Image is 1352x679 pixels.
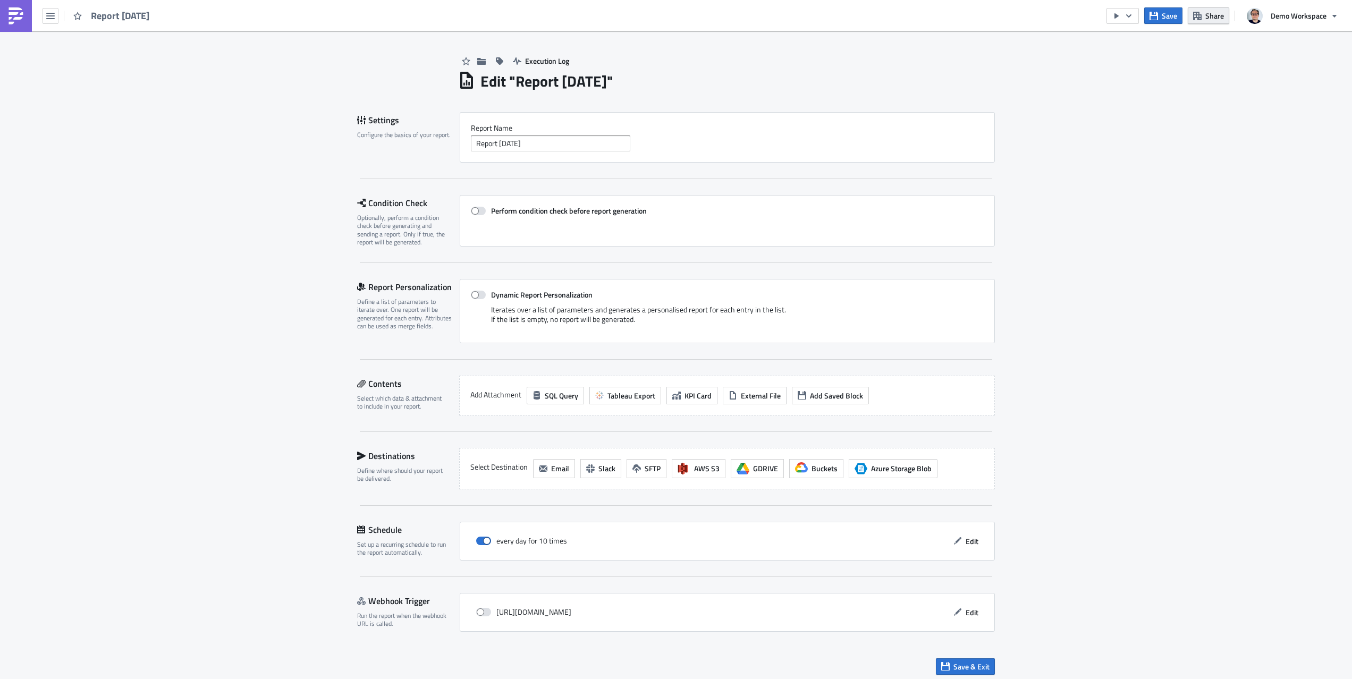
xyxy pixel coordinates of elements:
div: Define where should your report be delivered. [357,466,447,483]
strong: Dynamic Report Personalization [491,289,593,300]
span: Save [1162,10,1177,21]
button: Tableau Export [589,387,661,404]
div: Select which data & attachment to include in your report. [357,394,447,411]
h1: Edit " Report [DATE] " [480,72,613,91]
div: Schedule [357,522,460,538]
button: GDRIVE [731,459,784,478]
span: Demo Workspace [1271,10,1326,21]
span: KPI Card [685,390,712,401]
span: GDRIVE [753,463,778,474]
div: Report Personalization [357,279,460,295]
div: [URL][DOMAIN_NAME] [476,604,571,620]
span: Tableau Export [607,390,655,401]
label: Select Destination [470,459,528,475]
label: Report Nam﻿e [471,123,984,133]
div: Configure the basics of your report. [357,131,453,139]
button: Save & Exit [936,658,995,675]
div: Run the report when the webhook URL is called. [357,612,453,628]
img: Avatar [1246,7,1264,25]
div: Set up a recurring schedule to run the report automatically. [357,540,453,557]
span: Execution Log [525,55,569,66]
span: Share [1205,10,1224,21]
button: AWS S3 [672,459,725,478]
button: Save [1144,7,1182,24]
div: Contents [357,376,447,392]
div: Condition Check [357,195,460,211]
span: External File [741,390,781,401]
span: Azure Storage Blob [855,462,867,475]
div: Destinations [357,448,447,464]
button: Share [1188,7,1229,24]
button: Edit [948,533,984,549]
button: Email [533,459,575,478]
div: Define a list of parameters to iterate over. One report will be generated for each entry. Attribu... [357,298,453,330]
span: SFTP [645,463,661,474]
span: AWS S3 [694,463,720,474]
span: SQL Query [545,390,578,401]
div: Webhook Trigger [357,593,460,609]
button: Execution Log [508,53,574,69]
img: PushMetrics [7,7,24,24]
button: Azure Storage BlobAzure Storage Blob [849,459,937,478]
div: Settings [357,112,460,128]
span: Buckets [812,463,838,474]
button: Add Saved Block [792,387,869,404]
label: Add Attachment [470,387,521,403]
span: Save & Exit [953,661,990,672]
span: Report [DATE] [91,10,150,22]
button: SQL Query [527,387,584,404]
strong: Perform condition check before report generation [491,205,647,216]
button: Buckets [789,459,843,478]
span: Add Saved Block [810,390,863,401]
div: Optionally, perform a condition check before generating and sending a report. Only if true, the r... [357,214,453,247]
button: Demo Workspace [1240,4,1344,28]
button: KPI Card [666,387,717,404]
span: Slack [598,463,615,474]
button: Edit [948,604,984,621]
button: SFTP [627,459,666,478]
span: Edit [966,536,978,547]
div: Iterates over a list of parameters and generates a personalised report for each entry in the list... [471,305,984,332]
span: Azure Storage Blob [871,463,932,474]
div: every day for 10 times [476,533,567,549]
span: Edit [966,607,978,618]
button: External File [723,387,787,404]
button: Slack [580,459,621,478]
span: Email [551,463,569,474]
